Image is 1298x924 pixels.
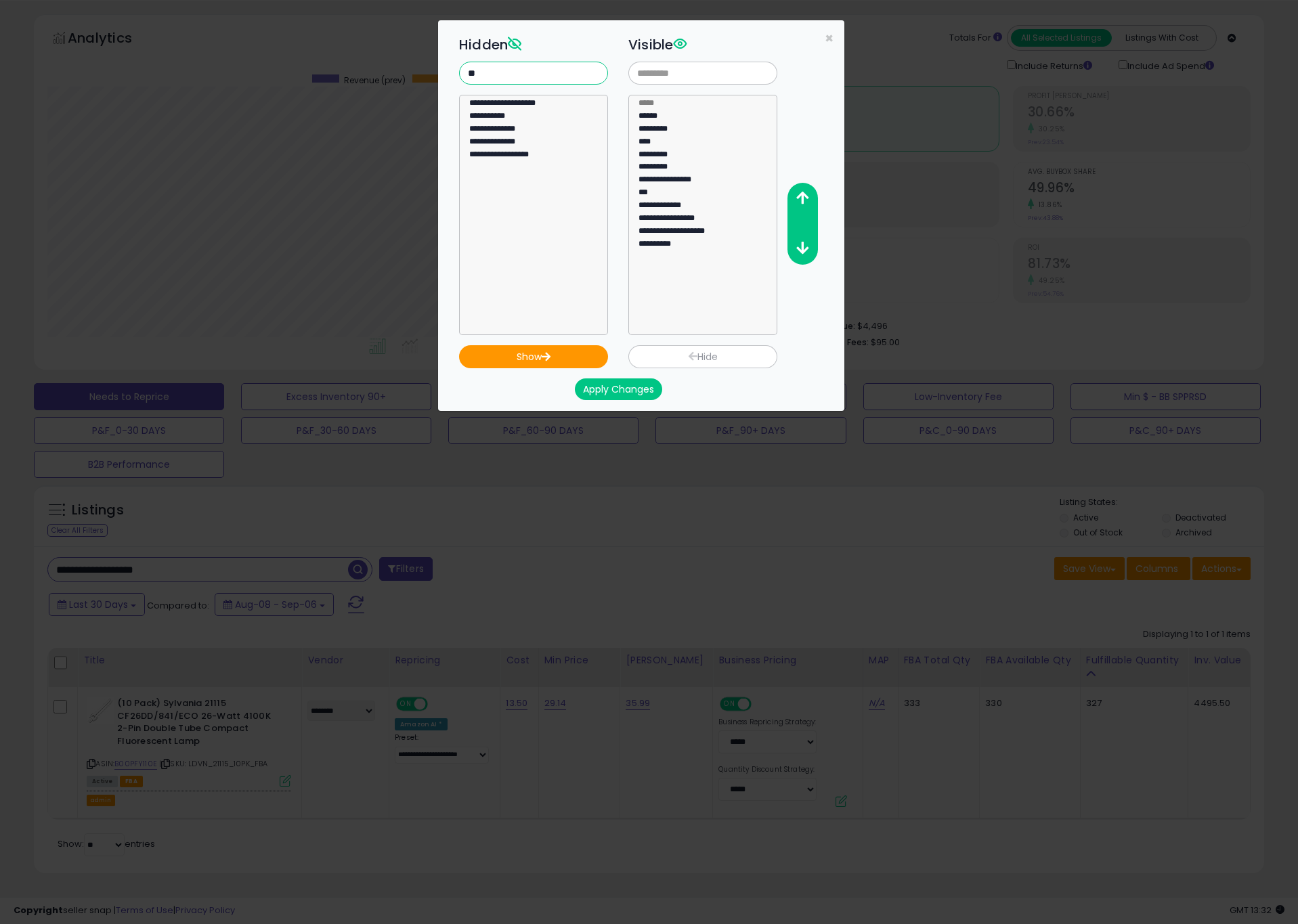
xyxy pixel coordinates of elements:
[575,378,662,400] button: Apply Changes
[459,35,608,55] h3: Hidden
[628,35,777,55] h3: Visible
[628,345,777,368] button: Hide
[459,345,608,368] button: Show
[825,28,834,48] span: ×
